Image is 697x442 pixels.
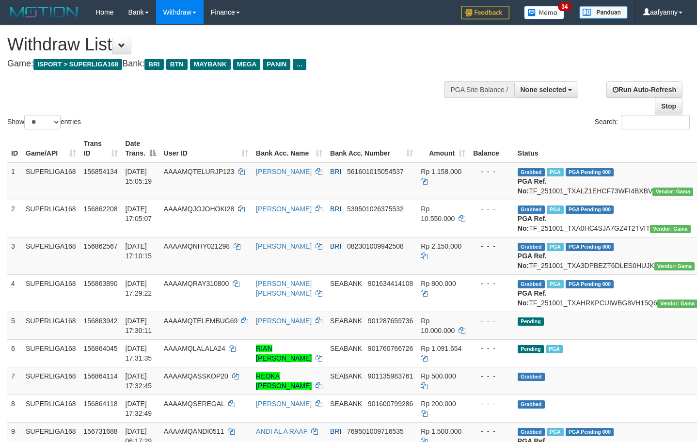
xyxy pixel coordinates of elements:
[166,59,188,70] span: BTN
[518,280,545,288] span: Grabbed
[473,426,510,436] div: - - -
[84,345,118,352] span: 156864045
[417,135,469,162] th: Amount: activate to sort column ascending
[7,59,455,69] h4: Game: Bank:
[330,372,362,380] span: SEABANK
[518,289,547,307] b: PGA Ref. No:
[547,168,564,176] span: Marked by aafsengchandara
[621,115,690,129] input: Search:
[473,316,510,326] div: - - -
[421,280,456,287] span: Rp 800.000
[256,427,307,435] a: ANDI AL A RAAF
[473,279,510,288] div: - - -
[164,317,238,325] span: AAAAMQTELEMBUG69
[7,395,22,422] td: 8
[7,115,81,129] label: Show entries
[7,5,81,19] img: MOTION_logo.png
[473,344,510,353] div: - - -
[473,167,510,176] div: - - -
[579,6,628,19] img: panduan.png
[444,81,514,98] div: PGA Site Balance /
[164,242,230,250] span: AAAAMQNHY021298
[22,274,80,312] td: SUPERLIGA168
[24,115,61,129] select: Showentries
[84,372,118,380] span: 156864114
[330,280,362,287] span: SEABANK
[22,135,80,162] th: Game/API: activate to sort column ascending
[347,168,404,175] span: Copy 561601015054537 to clipboard
[347,205,404,213] span: Copy 539501026375532 to clipboard
[7,367,22,395] td: 7
[84,427,118,435] span: 156731688
[518,215,547,232] b: PGA Ref. No:
[164,400,225,408] span: AAAAMQSEREGAL
[126,168,152,185] span: [DATE] 15:05:19
[558,2,571,11] span: 34
[421,205,455,222] span: Rp 10.550.000
[421,345,461,352] span: Rp 1.091.654
[330,168,341,175] span: BRI
[473,204,510,214] div: - - -
[546,345,563,353] span: Marked by aafsengchandara
[368,317,413,325] span: Copy 901287659736 to clipboard
[518,400,545,409] span: Grabbed
[126,280,152,297] span: [DATE] 17:29:22
[330,345,362,352] span: SEABANK
[256,400,312,408] a: [PERSON_NAME]
[326,135,417,162] th: Bank Acc. Number: activate to sort column ascending
[606,81,682,98] a: Run Auto-Refresh
[164,280,229,287] span: AAAAMQRAY310800
[256,205,312,213] a: [PERSON_NAME]
[368,400,413,408] span: Copy 901600799286 to clipboard
[547,280,564,288] span: Marked by aafsengchandara
[126,317,152,334] span: [DATE] 17:30:11
[7,339,22,367] td: 6
[126,400,152,417] span: [DATE] 17:32:49
[330,427,341,435] span: BRI
[347,427,404,435] span: Copy 769501009716535 to clipboard
[518,205,545,214] span: Grabbed
[126,345,152,362] span: [DATE] 17:31:35
[7,312,22,339] td: 5
[518,243,545,251] span: Grabbed
[256,372,312,390] a: REOKA [PERSON_NAME]
[518,168,545,176] span: Grabbed
[330,242,341,250] span: BRI
[7,200,22,237] td: 2
[518,373,545,381] span: Grabbed
[164,372,228,380] span: AAAAMQASSKOP20
[263,59,290,70] span: PANIN
[421,317,455,334] span: Rp 10.000.000
[547,205,564,214] span: Marked by aafsengchandara
[293,59,306,70] span: ...
[252,135,326,162] th: Bank Acc. Name: activate to sort column ascending
[654,262,695,270] span: Vendor URL: https://trx31.1velocity.biz
[22,237,80,274] td: SUPERLIGA168
[547,428,564,436] span: Marked by aafromsomean
[655,98,682,114] a: Stop
[7,274,22,312] td: 4
[650,225,691,233] span: Vendor URL: https://trx31.1velocity.biz
[595,115,690,129] label: Search:
[514,81,579,98] button: None selected
[7,135,22,162] th: ID
[33,59,122,70] span: ISPORT > SUPERLIGA168
[421,168,461,175] span: Rp 1.158.000
[421,372,456,380] span: Rp 500.000
[126,372,152,390] span: [DATE] 17:32:45
[84,280,118,287] span: 156863890
[80,135,122,162] th: Trans ID: activate to sort column ascending
[256,345,312,362] a: RIAN [PERSON_NAME]
[330,205,341,213] span: BRI
[7,237,22,274] td: 3
[421,427,461,435] span: Rp 1.500.000
[521,86,567,94] span: None selected
[84,400,118,408] span: 156864118
[524,6,565,19] img: Button%20Memo.svg
[84,205,118,213] span: 156862208
[22,339,80,367] td: SUPERLIGA168
[164,205,234,213] span: AAAAMQJOJOHOKI28
[164,345,225,352] span: AAAAMQLALALA24
[566,243,614,251] span: PGA Pending
[518,317,544,326] span: Pending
